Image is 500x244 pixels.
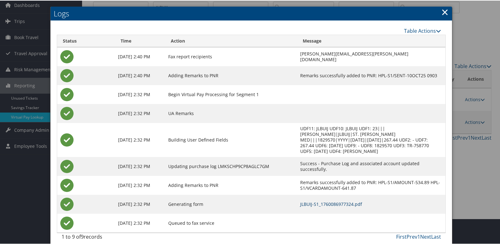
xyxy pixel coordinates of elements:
td: Updating purchase log LMKSCHP9CP8AGLC7GM [165,156,297,175]
a: First [396,233,407,240]
td: [DATE] 2:40 PM [115,66,165,84]
a: Next [420,233,431,240]
a: JLBUIJ-S1_1760086977324.pdf [300,200,362,206]
td: Adding Remarks to PNR [165,175,297,194]
div: 1 to 9 of records [62,232,149,243]
td: [PERSON_NAME][EMAIL_ADDRESS][PERSON_NAME][DOMAIN_NAME] [297,47,445,66]
th: Message: activate to sort column ascending [297,34,445,47]
td: Begin Virtual Pay Processing for Segment 1 [165,84,297,103]
td: Fax report recipients [165,47,297,66]
td: Generating form [165,194,297,213]
a: 1 [417,233,420,240]
td: [DATE] 2:32 PM [115,175,165,194]
th: Action: activate to sort column ascending [165,34,297,47]
a: Table Actions [404,27,441,34]
td: Adding Remarks to PNR [165,66,297,84]
td: [DATE] 2:32 PM [115,194,165,213]
a: Last [431,233,441,240]
td: [DATE] 2:32 PM [115,103,165,122]
th: Time: activate to sort column ascending [115,34,165,47]
td: Queued to fax service [165,213,297,232]
span: 9 [81,233,84,240]
td: [DATE] 2:32 PM [115,84,165,103]
td: Remarks successfully added to PNR: HPL-S1/AMOUNT-534.89 HPL-S1/VCARDAMOUNT-641.87 [297,175,445,194]
td: Remarks successfully added to PNR: HPL-S1/SENT-10OCT25 0903 [297,66,445,84]
td: UDF11: JLBUIJ UDF10: JLBUIJ UDF1: 23|||[PERSON_NAME]|JLBUIJ|ST. [PERSON_NAME] MED|||1829570|YYYY|... [297,122,445,156]
td: [DATE] 2:32 PM [115,122,165,156]
th: Status: activate to sort column ascending [57,34,115,47]
td: Building User Defined Fields [165,122,297,156]
a: Prev [407,233,417,240]
h2: Logs [51,6,452,20]
td: [DATE] 2:32 PM [115,156,165,175]
td: UA Remarks [165,103,297,122]
td: Success - Purchase Log and associated account updated successfully. [297,156,445,175]
td: [DATE] 2:32 PM [115,213,165,232]
a: Close [441,5,449,18]
td: [DATE] 2:40 PM [115,47,165,66]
